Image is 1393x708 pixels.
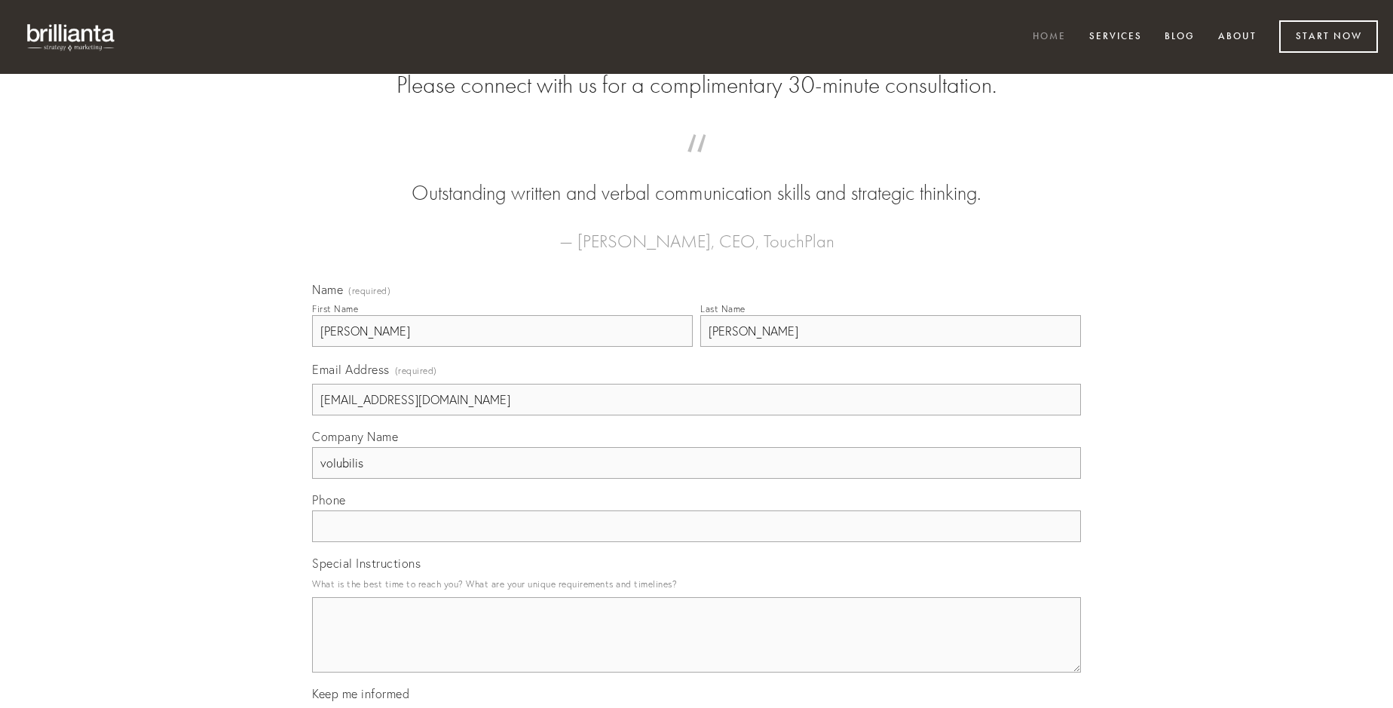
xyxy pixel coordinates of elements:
[1023,25,1076,50] a: Home
[312,574,1081,594] p: What is the best time to reach you? What are your unique requirements and timelines?
[312,71,1081,100] h2: Please connect with us for a complimentary 30-minute consultation.
[336,149,1057,179] span: “
[395,360,437,381] span: (required)
[312,282,343,297] span: Name
[1079,25,1152,50] a: Services
[312,556,421,571] span: Special Instructions
[336,149,1057,208] blockquote: Outstanding written and verbal communication skills and strategic thinking.
[1279,20,1378,53] a: Start Now
[312,429,398,444] span: Company Name
[348,287,390,296] span: (required)
[1155,25,1205,50] a: Blog
[312,303,358,314] div: First Name
[312,362,390,377] span: Email Address
[312,686,409,701] span: Keep me informed
[336,208,1057,256] figcaption: — [PERSON_NAME], CEO, TouchPlan
[312,492,346,507] span: Phone
[700,303,745,314] div: Last Name
[1208,25,1266,50] a: About
[15,15,128,59] img: brillianta - research, strategy, marketing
